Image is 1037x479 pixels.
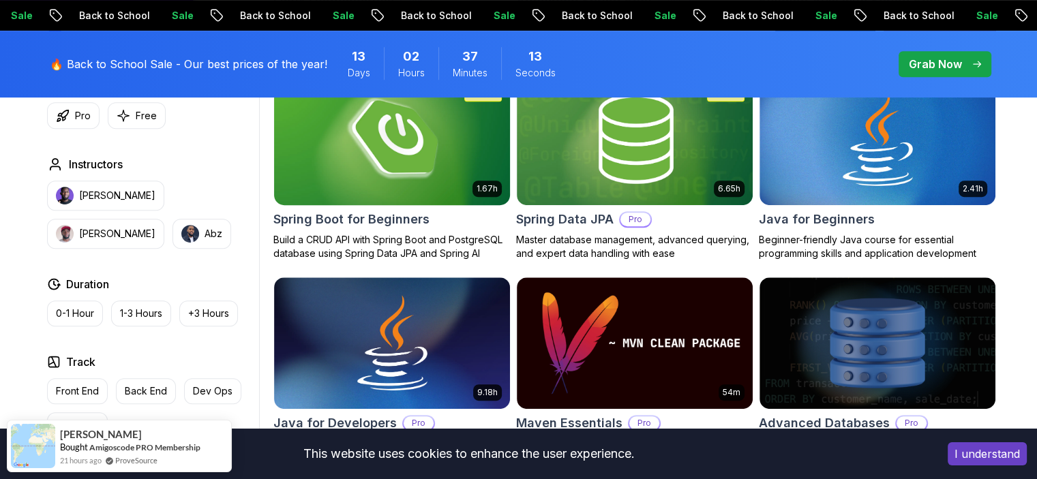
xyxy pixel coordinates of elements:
p: Back to School [710,9,802,22]
p: Sale [802,9,846,22]
button: 0-1 Hour [47,300,103,326]
button: Back End [116,378,176,404]
span: Minutes [453,66,487,80]
span: 13 Seconds [528,47,542,66]
button: Accept cookies [948,442,1027,465]
p: Front End [56,384,99,398]
p: Build a CRUD API with Spring Boot and PostgreSQL database using Spring Data JPA and Spring AI [273,233,511,260]
span: [PERSON_NAME] [60,429,142,440]
p: 1-3 Hours [120,307,162,320]
img: Spring Boot for Beginners card [268,69,515,208]
p: Sale [320,9,363,22]
img: Java for Beginners card [760,73,995,205]
h2: Java for Beginners [759,210,875,229]
span: Seconds [515,66,556,80]
h2: Duration [66,276,109,292]
p: Back to School [66,9,159,22]
img: instructor img [56,225,74,243]
p: Dev Ops [193,384,232,398]
p: 54m [723,387,740,398]
a: Java for Developers card9.18hJava for DevelopersProLearn advanced Java concepts to build scalable... [273,277,511,465]
h2: Maven Essentials [516,414,622,433]
a: Spring Boot for Beginners card1.67hNEWSpring Boot for BeginnersBuild a CRUD API with Spring Boot ... [273,72,511,260]
p: [PERSON_NAME] [79,189,155,202]
img: Spring Data JPA card [517,73,753,205]
p: +3 Hours [188,307,229,320]
p: Pro [75,109,91,123]
p: Pro [620,213,650,226]
p: Back to School [227,9,320,22]
p: Sale [963,9,1007,22]
span: 37 Minutes [462,47,478,66]
div: This website uses cookies to enhance the user experience. [10,439,927,469]
p: Back End [125,384,167,398]
span: Days [348,66,370,80]
span: 13 Days [352,47,365,66]
p: Sale [481,9,524,22]
p: Sale [159,9,202,22]
p: Back to School [388,9,481,22]
p: [PERSON_NAME] [79,227,155,241]
button: 1-3 Hours [111,300,171,326]
p: Beginner-friendly Java course for essential programming skills and application development [759,233,996,260]
p: 1.67h [477,183,498,194]
h2: Spring Data JPA [516,210,614,229]
a: ProveSource [115,454,157,466]
button: instructor img[PERSON_NAME] [47,181,164,211]
a: Maven Essentials card54mMaven EssentialsProLearn how to use Maven to build and manage your Java p... [516,277,753,465]
p: 0-1 Hour [56,307,94,320]
a: Advanced Databases cardAdvanced DatabasesProAdvanced database management with SQL, integrity, and... [759,277,996,465]
img: provesource social proof notification image [11,424,55,468]
button: Pro [47,102,100,129]
img: Advanced Databases card [760,277,995,410]
p: Back to School [549,9,642,22]
p: Back to School [871,9,963,22]
p: 🔥 Back to School Sale - Our best prices of the year! [50,56,327,72]
p: Pro [629,416,659,430]
h2: Advanced Databases [759,414,890,433]
h2: Spring Boot for Beginners [273,210,430,229]
p: Pro [897,416,927,430]
button: +3 Hours [179,300,238,326]
h2: Java for Developers [273,414,397,433]
a: Java for Beginners card2.41hJava for BeginnersBeginner-friendly Java course for essential program... [759,72,996,260]
a: Amigoscode PRO Membership [89,442,200,452]
p: 9.18h [477,387,498,398]
button: Dev Ops [184,378,241,404]
p: Full Stack [56,418,99,432]
span: 21 hours ago [60,454,102,466]
button: instructor imgAbz [172,219,231,249]
a: Spring Data JPA card6.65hNEWSpring Data JPAProMaster database management, advanced querying, and ... [516,72,753,260]
img: instructor img [181,225,199,243]
button: Full Stack [47,412,108,438]
span: 2 Hours [403,47,419,66]
p: Free [136,109,157,123]
img: instructor img [56,187,74,204]
h2: Track [66,354,95,370]
p: Abz [205,227,222,241]
p: Master database management, advanced querying, and expert data handling with ease [516,233,753,260]
button: Free [108,102,166,129]
p: Sale [642,9,685,22]
button: instructor img[PERSON_NAME] [47,219,164,249]
p: 6.65h [718,183,740,194]
img: Java for Developers card [274,277,510,410]
img: Maven Essentials card [517,277,753,410]
h2: Instructors [69,156,123,172]
p: 2.41h [963,183,983,194]
p: Grab Now [909,56,962,72]
p: Pro [404,416,434,430]
button: Front End [47,378,108,404]
span: Hours [398,66,425,80]
span: Bought [60,442,88,452]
